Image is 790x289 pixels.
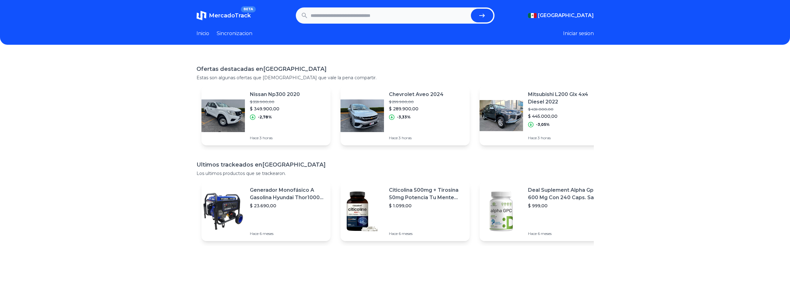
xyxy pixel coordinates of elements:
h1: Ofertas destacadas en [GEOGRAPHIC_DATA] [196,65,594,73]
p: Citicolina 500mg + Tirosina 50mg Potencia Tu Mente (120caps) Sabor Sin Sabor [389,186,465,201]
p: Mitsubishi L200 Glx 4x4 Diesel 2022 [528,91,604,106]
p: Deal Suplement Alpha Gpc 600 Mg Con 240 Caps. Salud Cerebral Sabor S/n [528,186,604,201]
p: $ 459.000,00 [528,107,604,112]
p: Nissan Np300 2020 [250,91,300,98]
p: $ 999,00 [528,203,604,209]
p: Hace 6 meses [528,231,604,236]
img: Featured image [341,190,384,233]
p: Hace 6 meses [389,231,465,236]
p: $ 349.900,00 [250,106,300,112]
p: -2,78% [258,115,272,120]
a: Featured imageCiticolina 500mg + Tirosina 50mg Potencia Tu Mente (120caps) Sabor Sin Sabor$ 1.099... [341,181,470,241]
p: Estas son algunas ofertas que [DEMOGRAPHIC_DATA] que vale la pena compartir. [196,75,594,81]
a: MercadoTrackBETA [196,11,251,21]
button: [GEOGRAPHIC_DATA] [528,12,594,19]
a: Featured imageGenerador Monofásico A Gasolina Hyundai Thor10000 P 11.5 Kw$ 23.690,00Hace 6 meses [201,181,331,241]
p: $ 359.900,00 [250,99,300,104]
p: Los ultimos productos que se trackearon. [196,170,594,177]
p: Chevrolet Aveo 2024 [389,91,444,98]
img: Featured image [341,94,384,137]
p: -3,05% [536,122,550,127]
p: $ 289.900,00 [389,106,444,112]
a: Featured imageChevrolet Aveo 2024$ 299.900,00$ 289.900,00-3,33%Hace 3 horas [341,86,470,145]
p: Hace 6 meses [250,231,326,236]
span: [GEOGRAPHIC_DATA] [538,12,594,19]
span: MercadoTrack [209,12,251,19]
p: Hace 3 horas [528,135,604,140]
p: Generador Monofásico A Gasolina Hyundai Thor10000 P 11.5 Kw [250,186,326,201]
img: Featured image [480,190,523,233]
a: Featured imageDeal Suplement Alpha Gpc 600 Mg Con 240 Caps. Salud Cerebral Sabor S/n$ 999,00Hace ... [480,181,609,241]
a: Sincronizacion [217,30,252,37]
img: Mexico [528,13,537,18]
img: Featured image [201,94,245,137]
img: Featured image [480,94,523,137]
p: $ 1.099,00 [389,203,465,209]
p: Hace 3 horas [389,135,444,140]
img: MercadoTrack [196,11,206,21]
p: -3,33% [397,115,411,120]
p: $ 299.900,00 [389,99,444,104]
img: Featured image [201,190,245,233]
span: BETA [241,6,255,12]
p: $ 445.000,00 [528,113,604,119]
p: $ 23.690,00 [250,203,326,209]
button: Iniciar sesion [563,30,594,37]
a: Featured imageMitsubishi L200 Glx 4x4 Diesel 2022$ 459.000,00$ 445.000,00-3,05%Hace 3 horas [480,86,609,145]
h1: Ultimos trackeados en [GEOGRAPHIC_DATA] [196,160,594,169]
a: Featured imageNissan Np300 2020$ 359.900,00$ 349.900,00-2,78%Hace 3 horas [201,86,331,145]
p: Hace 3 horas [250,135,300,140]
a: Inicio [196,30,209,37]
